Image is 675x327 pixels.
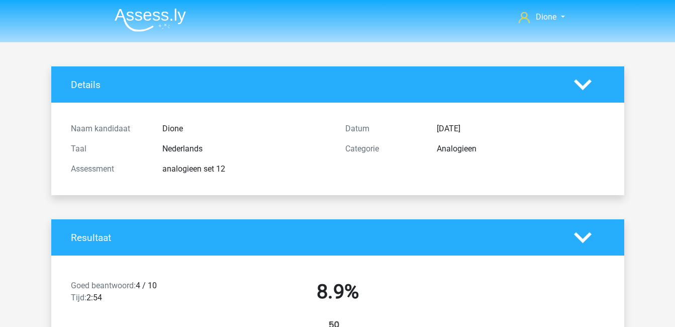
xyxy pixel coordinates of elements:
[63,143,155,155] div: Taal
[63,280,201,308] div: 4 / 10 2:54
[429,143,612,155] div: Analogieen
[155,163,338,175] div: analogieen set 12
[155,123,338,135] div: Dione
[71,232,559,243] h4: Resultaat
[429,123,612,135] div: [DATE]
[63,163,155,175] div: Assessment
[536,12,556,22] span: Dione
[71,293,86,302] span: Tijd:
[208,280,467,304] h2: 8.9%
[338,123,429,135] div: Datum
[63,123,155,135] div: Naam kandidaat
[155,143,338,155] div: Nederlands
[71,281,136,290] span: Goed beantwoord:
[71,79,559,91] h4: Details
[338,143,429,155] div: Categorie
[115,8,186,32] img: Assessly
[515,11,568,23] a: Dione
